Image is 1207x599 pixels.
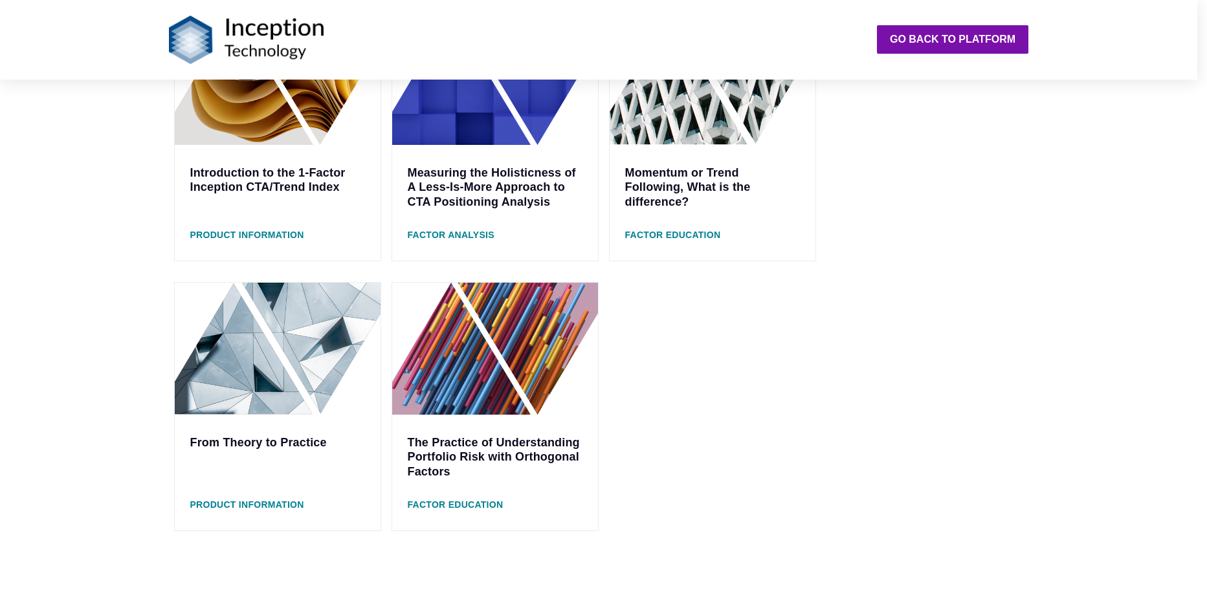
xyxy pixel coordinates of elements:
[169,16,324,64] img: Logo
[190,436,327,449] a: From Theory to Practice
[190,166,346,194] a: Introduction to the 1-Factor Inception CTA/Trend Index
[877,25,1028,54] a: Go back to platform
[890,34,1015,45] strong: Go back to platform
[408,436,580,478] a: The Practice of Understanding Portfolio Risk with Orthogonal Factors
[625,230,721,240] span: Factor Education
[190,230,304,240] span: Product Information
[625,166,751,208] a: Momentum or Trend Following, What is the difference?
[408,230,494,240] span: Factor Analysis
[392,283,598,415] img: The Practice of Understanding Portfolio Risk with Orthogonal Factors
[408,499,504,510] span: Factor Education
[190,499,304,510] span: Product Information
[175,283,381,415] img: From Theory to Practice
[408,166,576,208] a: Measuring the Holisticness of A Less-Is-More Approach to CTA Positioning Analysis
